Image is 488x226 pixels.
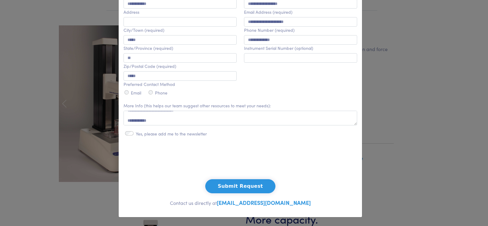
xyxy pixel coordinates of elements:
[136,131,207,136] label: Yes, please add me to the newsletter
[124,28,164,33] label: City/Town (required)
[124,198,357,207] p: Contact us directly at
[244,9,292,15] label: Email Address (required)
[124,82,175,87] label: Preferred Contact Method
[124,103,271,108] label: More Info (this helps our team suggest other resources to meet your needs):
[131,90,141,95] label: Email
[244,46,313,51] label: Instrument Serial Number (optional)
[155,90,167,95] label: Phone
[124,46,173,51] label: State/Province (required)
[124,64,176,69] label: Zip/Postal Code (required)
[124,9,139,15] label: Address
[205,179,275,193] button: Submit Request
[194,149,287,173] iframe: reCAPTCHA
[217,199,311,206] a: [EMAIL_ADDRESS][DOMAIN_NAME]
[244,28,295,33] label: Phone Number (required)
